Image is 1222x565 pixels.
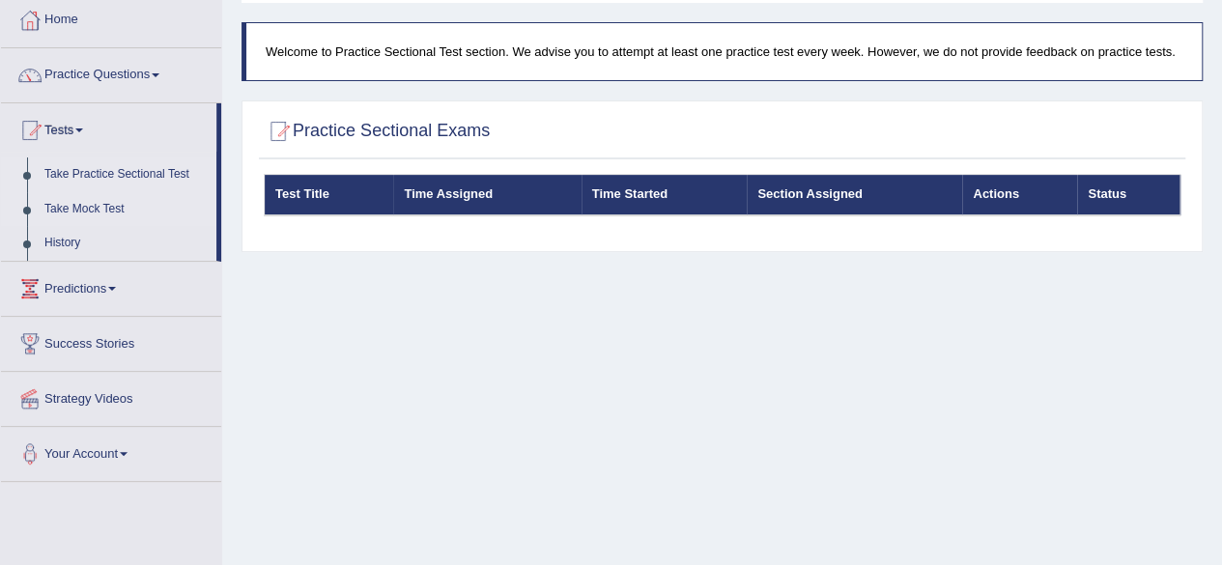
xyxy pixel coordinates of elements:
[264,117,490,146] h2: Practice Sectional Exams
[36,226,216,261] a: History
[1,103,216,152] a: Tests
[266,42,1182,61] p: Welcome to Practice Sectional Test section. We advise you to attempt at least one practice test e...
[36,157,216,192] a: Take Practice Sectional Test
[1077,175,1179,215] th: Status
[1,372,221,420] a: Strategy Videos
[582,175,748,215] th: Time Started
[265,175,394,215] th: Test Title
[962,175,1077,215] th: Actions
[747,175,962,215] th: Section Assigned
[393,175,581,215] th: Time Assigned
[1,317,221,365] a: Success Stories
[1,262,221,310] a: Predictions
[36,192,216,227] a: Take Mock Test
[1,48,221,97] a: Practice Questions
[1,427,221,475] a: Your Account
